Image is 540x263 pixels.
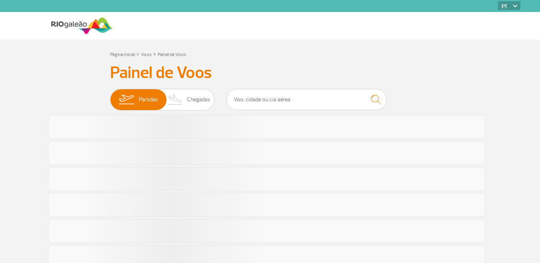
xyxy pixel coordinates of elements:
[137,49,139,58] a: >
[187,89,210,110] span: Chegadas
[164,89,187,110] img: slider-desembarque
[158,52,186,58] a: Painel de Voos
[227,89,387,110] input: Voo, cidade ou cia aérea
[141,52,152,58] a: Voos
[153,49,156,58] a: >
[139,89,158,110] span: Partidas
[110,63,430,83] h3: Painel de Voos
[110,52,135,58] a: Página Inicial
[114,89,139,110] img: slider-embarque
